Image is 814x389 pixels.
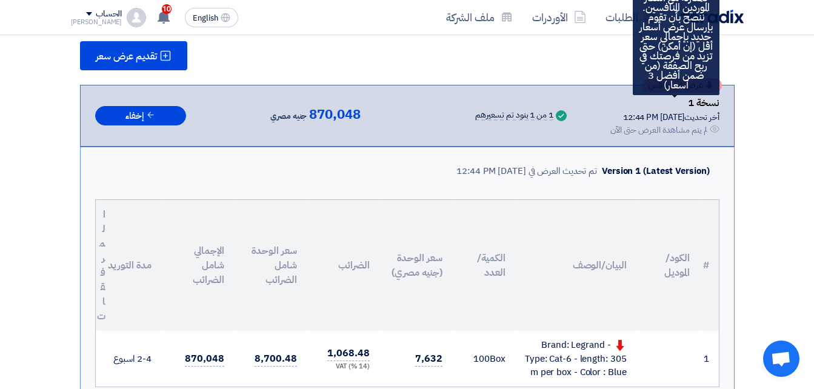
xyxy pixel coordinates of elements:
span: 10 [162,4,172,14]
div: Version 1 (Latest Version) [602,164,709,178]
span: 1,068.48 [327,346,369,361]
div: لم يتم مشاهدة العرض حتى الآن [610,124,707,136]
div: 1 من 1 بنود تم تسعيرهم [475,111,553,121]
th: # [699,200,719,331]
div: Open chat [763,341,799,377]
span: 870,048 [309,107,360,122]
a: ملف الشركة [436,3,522,32]
img: profile_test.png [127,8,146,27]
div: [PERSON_NAME] [71,19,122,25]
div: (14 %) VAT [316,362,370,372]
th: الضرائب [307,200,379,331]
td: 2-4 اسبوع [98,331,161,387]
div: أخر تحديث [DATE] 12:44 PM [610,111,719,124]
span: 8,700.48 [255,351,296,367]
button: إخفاء [95,106,186,126]
td: 1 [699,331,719,387]
th: الكمية/العدد [452,200,515,331]
div: نسخة 1 [610,95,719,111]
button: تقديم عرض سعر [80,41,187,70]
td: Box [452,331,515,387]
th: سعر الوحدة (جنيه مصري) [379,200,452,331]
th: مدة التوريد [98,200,161,331]
span: 100 [473,352,490,365]
th: الإجمالي شامل الضرائب [161,200,234,331]
th: البيان/الوصف [515,200,636,331]
button: English [185,8,238,27]
th: الكود/الموديل [636,200,699,331]
span: 7,632 [415,351,442,367]
span: 870,048 [185,351,224,367]
div: تم تحديث العرض في [DATE] 12:44 PM [456,164,597,178]
a: الطلبات [596,3,666,32]
span: جنيه مصري [270,109,307,124]
a: الأوردرات [522,3,596,32]
div: Brand: Legrand - Type: Cat-6 - length: 305 m per box - Color : Blue [525,338,627,379]
div: الحساب [96,9,122,19]
th: المرفقات [96,200,98,331]
th: سعر الوحدة شامل الضرائب [234,200,307,331]
span: تقديم عرض سعر [96,52,157,61]
span: English [193,14,218,22]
